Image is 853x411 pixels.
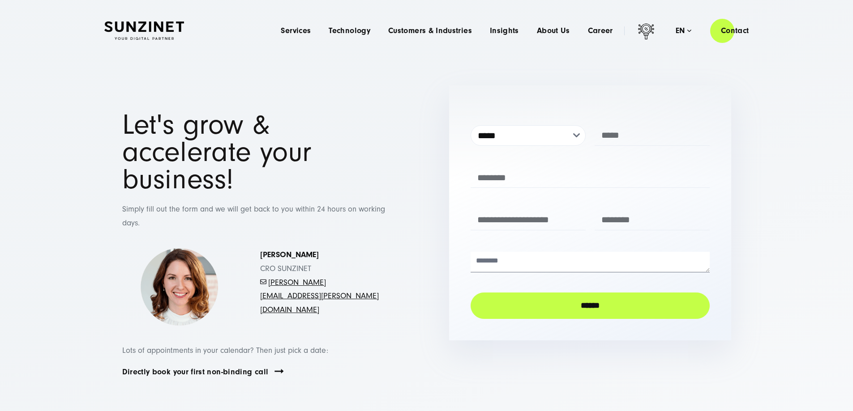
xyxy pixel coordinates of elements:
p: Lots of appointments in your calendar? Then just pick a date: [122,344,404,358]
a: [PERSON_NAME][EMAIL_ADDRESS][PERSON_NAME][DOMAIN_NAME] [260,278,379,314]
a: Contact [710,18,760,43]
a: Career [588,26,613,35]
span: Simply fill out the form and we will get back to you within 24 hours on working days. [122,204,385,228]
strong: [PERSON_NAME] [260,250,319,259]
p: CRO SUNZINET [260,248,386,317]
div: en [676,26,691,35]
img: Simona-kontakt-page-picture [140,248,219,326]
a: Directly book your first non-binding call [122,367,269,377]
span: Let's grow & accelerate your business! [122,109,312,195]
a: Technology [329,26,370,35]
a: Insights [490,26,519,35]
span: - [266,278,268,287]
a: About Us [537,26,570,35]
a: Customers & Industries [388,26,472,35]
img: SUNZINET Full Service Digital Agentur [104,21,184,40]
a: Services [281,26,311,35]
